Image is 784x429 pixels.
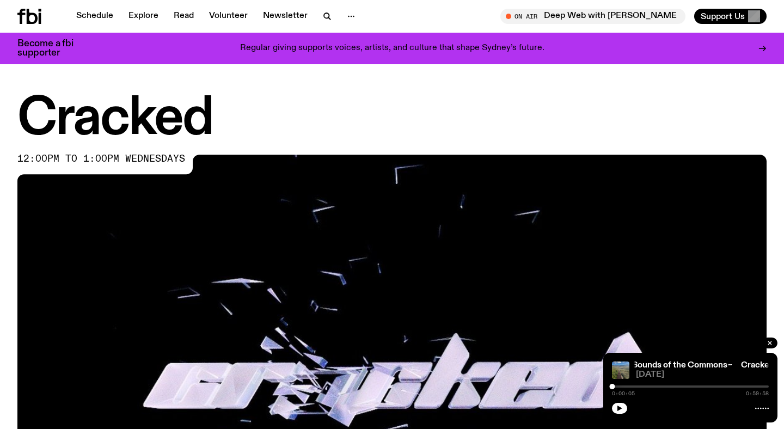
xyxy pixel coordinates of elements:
[17,155,185,163] span: 12:00pm to 1:00pm wednesdays
[122,9,165,24] a: Explore
[70,9,120,24] a: Schedule
[636,371,769,379] span: [DATE]
[612,391,635,396] span: 0:00:05
[17,39,87,58] h3: Become a fbi supporter
[694,9,767,24] button: Support Us
[575,361,732,370] a: Cracked / The Sounds of the Commons~
[167,9,200,24] a: Read
[500,9,685,24] button: On AirDeep Web with [PERSON_NAME]
[701,11,745,21] span: Support Us
[203,9,254,24] a: Volunteer
[240,44,544,53] p: Regular giving supports voices, artists, and culture that shape Sydney’s future.
[256,9,314,24] a: Newsletter
[17,95,767,144] h1: Cracked
[746,391,769,396] span: 0:59:58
